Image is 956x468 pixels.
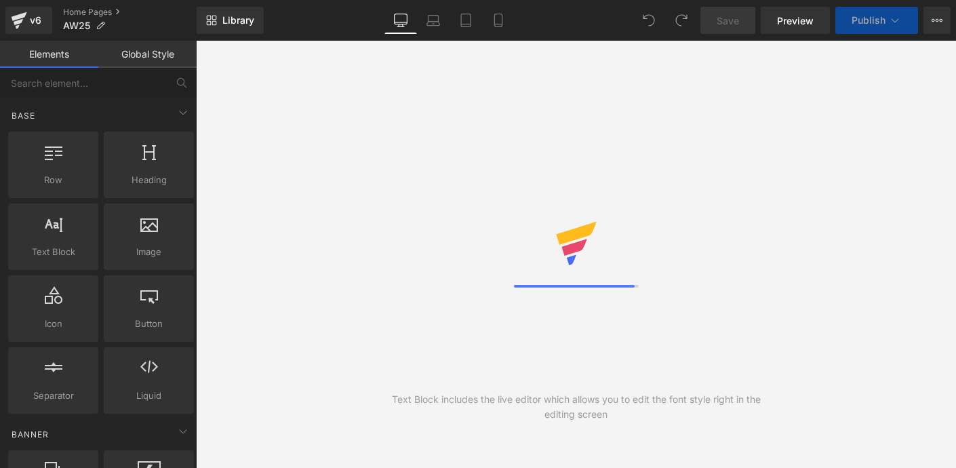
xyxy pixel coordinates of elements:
[63,20,90,31] span: AW25
[852,15,885,26] span: Publish
[12,317,94,331] span: Icon
[923,7,951,34] button: More
[835,7,918,34] button: Publish
[450,7,482,34] a: Tablet
[98,41,197,68] a: Global Style
[108,245,190,259] span: Image
[108,317,190,331] span: Button
[12,389,94,403] span: Separator
[761,7,830,34] a: Preview
[108,173,190,187] span: Heading
[384,7,417,34] a: Desktop
[12,245,94,259] span: Text Block
[27,12,44,29] div: v6
[777,14,814,28] span: Preview
[12,173,94,187] span: Row
[63,7,197,18] a: Home Pages
[108,389,190,403] span: Liquid
[10,109,37,122] span: Base
[222,14,254,26] span: Library
[635,7,662,34] button: Undo
[717,14,739,28] span: Save
[668,7,695,34] button: Redo
[197,7,264,34] a: New Library
[482,7,515,34] a: Mobile
[10,428,50,441] span: Banner
[386,392,766,422] div: Text Block includes the live editor which allows you to edit the font style right in the editing ...
[5,7,52,34] a: v6
[417,7,450,34] a: Laptop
